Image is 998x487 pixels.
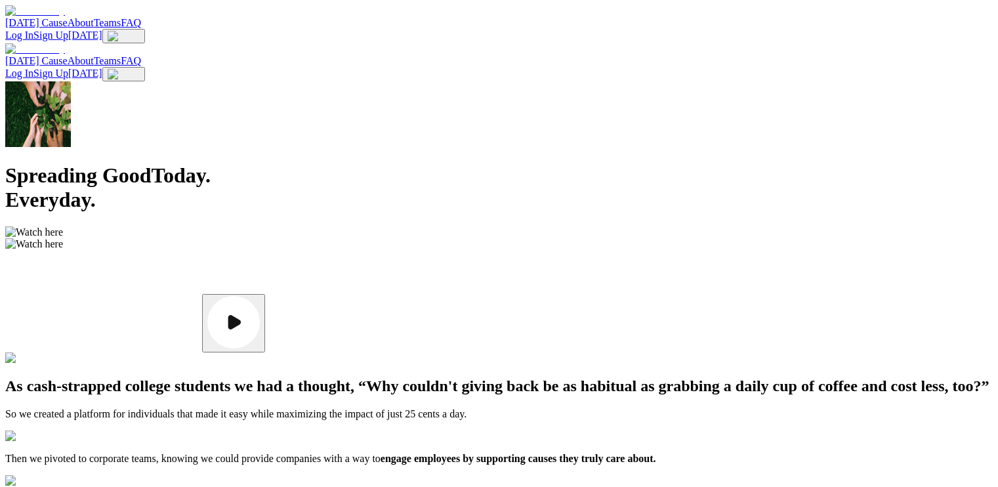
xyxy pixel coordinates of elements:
[5,475,38,487] img: icons
[33,30,102,41] a: Sign Up[DATE]
[68,17,94,28] a: About
[94,17,121,28] a: Teams
[5,163,993,212] h1: Spreading GoodToday. Everyday.
[121,55,141,66] a: FAQ
[5,238,63,250] img: Watch here
[5,226,63,238] img: Watch here
[68,30,102,41] span: [DATE]
[108,31,140,41] img: Menu
[121,17,141,28] a: FAQ
[5,68,33,79] a: Log In
[5,81,71,147] img: good-today
[94,55,121,66] a: Teams
[68,55,94,66] a: About
[5,408,993,420] p: So we created a platform for individuals that made it easy while maximizing the impact of just 25...
[5,43,65,55] img: GoodToday
[5,5,65,17] img: GoodToday
[5,55,68,66] a: [DATE] Cause
[5,431,44,442] img: Coffee
[381,453,656,464] strong: engage employees by supporting causes they truly care about.
[33,68,102,79] a: Sign Up[DATE]
[5,453,993,465] p: Then we pivoted to corporate teams, knowing we could provide companies with a way to
[5,377,993,395] h2: As cash-strapped college students we had a thought, “Why couldn't giving back be as habitual as g...
[68,68,102,79] span: [DATE]
[5,352,58,364] img: Our Story
[108,69,140,79] img: Menu
[5,30,33,41] a: Log In
[5,17,68,28] a: [DATE] Cause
